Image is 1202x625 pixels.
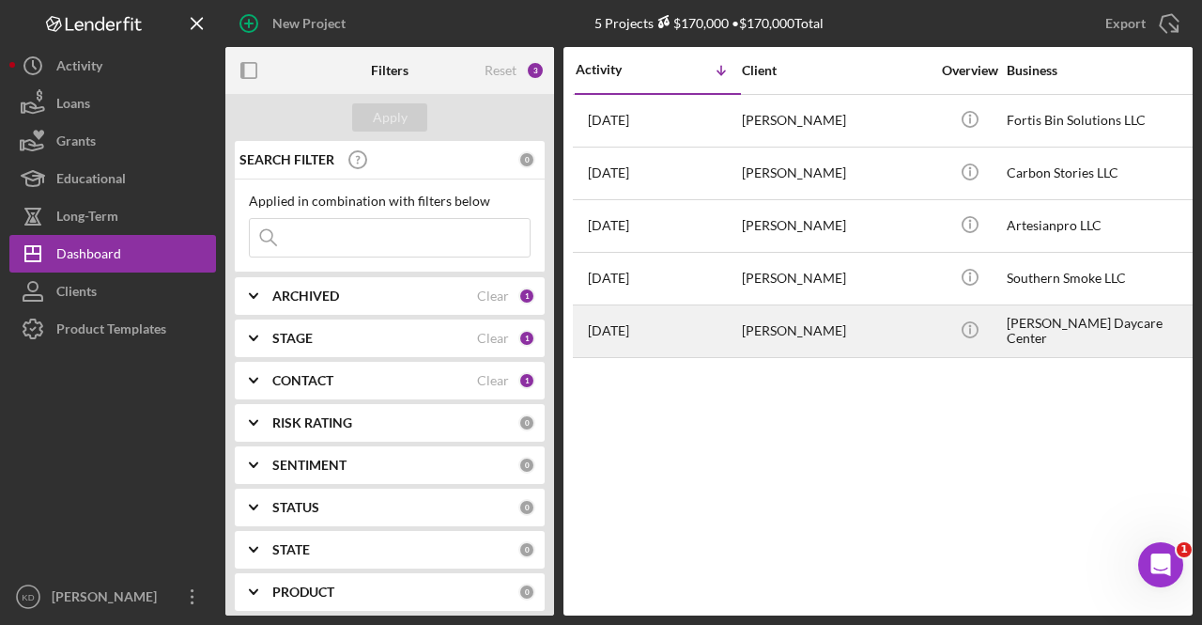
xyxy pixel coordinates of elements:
div: Export [1105,5,1146,42]
button: Product Templates [9,310,216,348]
b: CONTACT [272,373,333,388]
div: Apply [373,103,408,132]
div: 5 Projects • $170,000 Total [594,15,824,31]
button: Educational [9,160,216,197]
div: 0 [518,151,535,168]
div: 0 [518,414,535,431]
div: Activity [56,47,102,89]
div: [PERSON_NAME] [742,254,930,304]
div: Long-Term [56,197,118,240]
button: Activity [9,47,216,85]
div: Loans [56,85,90,127]
div: 0 [518,499,535,516]
div: Clear [477,331,509,346]
div: Artesianpro LLC [1007,201,1194,251]
div: Grants [56,122,96,164]
div: 1 [518,288,535,305]
div: [PERSON_NAME] [742,306,930,356]
button: Clients [9,273,216,310]
div: Overview [934,63,1005,78]
button: KD[PERSON_NAME] [9,578,216,616]
b: SEARCH FILTER [239,152,334,167]
b: STATE [272,542,310,557]
div: 1 [518,330,535,347]
b: PRODUCT [272,585,334,600]
time: 2025-08-20 13:53 [588,271,629,286]
div: Reset [485,63,516,78]
div: Activity [576,62,658,77]
div: Fortis Bin Solutions LLC [1007,96,1194,146]
div: Applied in combination with filters below [249,194,531,209]
span: 1 [1177,542,1192,557]
div: Client [742,63,930,78]
div: 0 [518,541,535,558]
div: 1 [518,372,535,389]
text: KD [22,592,34,602]
b: Filters [371,63,408,78]
div: Clear [477,289,509,304]
button: Apply [352,103,427,132]
button: Long-Term [9,197,216,235]
iframe: Intercom live chat [1138,542,1183,587]
div: Business [1007,63,1194,78]
time: 2025-09-18 15:37 [588,165,629,180]
div: Southern Smoke LLC [1007,254,1194,304]
b: ARCHIVED [272,289,339,304]
div: 0 [518,584,535,601]
div: [PERSON_NAME] [742,96,930,146]
div: [PERSON_NAME] [742,201,930,251]
div: [PERSON_NAME] [742,148,930,198]
div: $170,000 [654,15,729,31]
div: New Project [272,5,346,42]
div: Clear [477,373,509,388]
div: Carbon Stories LLC [1007,148,1194,198]
div: Clients [56,273,97,315]
b: STAGE [272,331,313,346]
button: Grants [9,122,216,160]
div: 0 [518,457,535,474]
button: New Project [225,5,364,42]
div: Product Templates [56,310,166,352]
div: Dashboard [56,235,121,277]
button: Loans [9,85,216,122]
time: 2025-08-17 00:45 [588,323,629,338]
button: Dashboard [9,235,216,273]
b: SENTIMENT [272,458,347,473]
button: Export [1086,5,1193,42]
b: RISK RATING [272,415,352,430]
b: STATUS [272,500,319,515]
div: [PERSON_NAME] Daycare Center [1007,306,1194,356]
time: 2025-09-22 11:23 [588,113,629,128]
div: 3 [526,61,545,80]
div: Educational [56,160,126,202]
time: 2025-09-17 15:37 [588,218,629,233]
div: [PERSON_NAME] [47,578,169,620]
